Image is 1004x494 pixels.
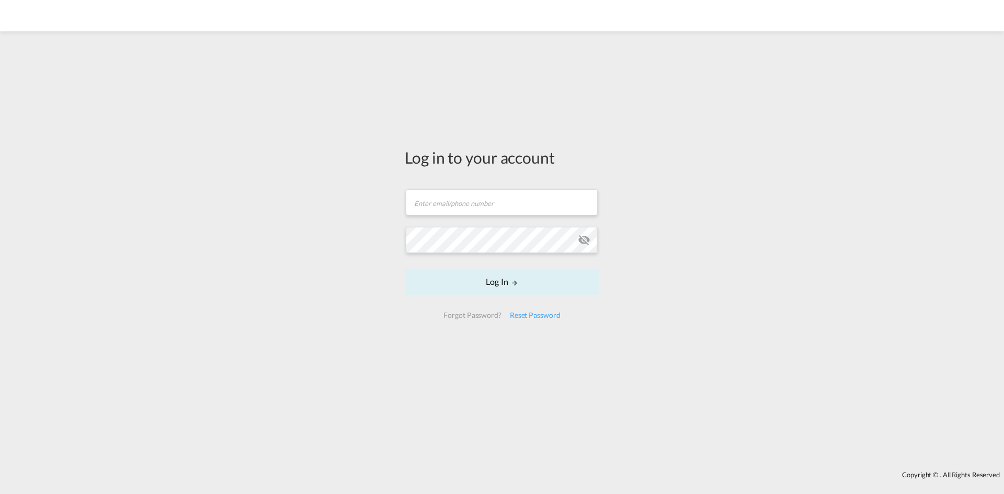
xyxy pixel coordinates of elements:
[406,189,598,215] input: Enter email/phone number
[506,306,565,325] div: Reset Password
[405,146,599,168] div: Log in to your account
[405,269,599,295] button: LOGIN
[578,234,590,246] md-icon: icon-eye-off
[439,306,505,325] div: Forgot Password?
